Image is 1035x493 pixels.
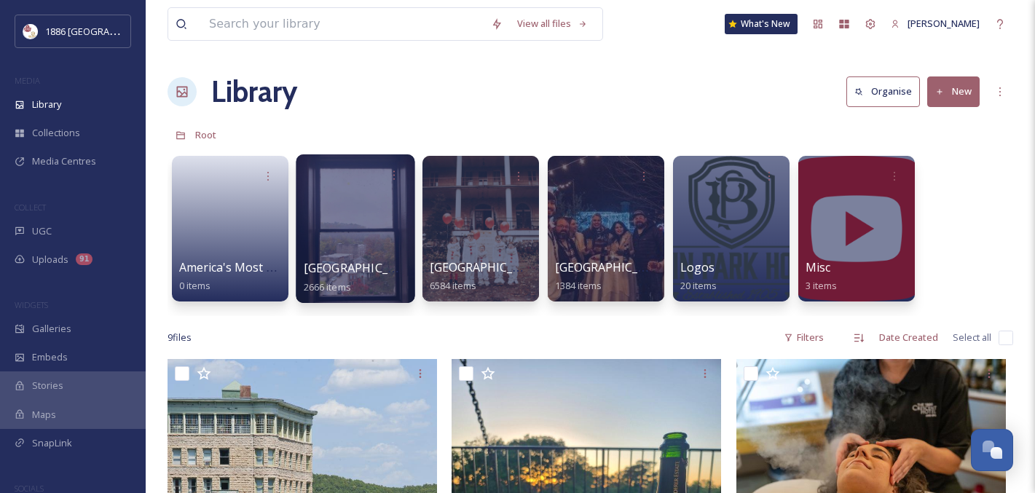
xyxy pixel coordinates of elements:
span: Collections [32,126,80,140]
span: Embeds [32,350,68,364]
span: UGC [32,224,52,238]
a: Library [211,70,297,114]
span: Root [195,128,216,141]
span: [GEOGRAPHIC_DATA] [555,259,672,275]
span: 1886 [GEOGRAPHIC_DATA] [45,24,160,38]
span: [GEOGRAPHIC_DATA] [430,259,547,275]
a: What's New [725,14,798,34]
a: Organise [846,76,927,106]
span: WIDGETS [15,299,48,310]
span: Misc [806,259,830,275]
div: Filters [776,323,831,352]
a: [GEOGRAPHIC_DATA]2666 items [304,261,423,293]
input: Search your library [202,8,484,40]
span: [GEOGRAPHIC_DATA] [304,260,423,276]
span: 1384 items [555,279,602,292]
span: Maps [32,408,56,422]
span: Stories [32,379,63,393]
span: SnapLink [32,436,72,450]
span: 2666 items [304,280,351,293]
div: 91 [76,253,93,265]
span: [PERSON_NAME] [908,17,980,30]
span: Library [32,98,61,111]
button: Open Chat [971,429,1013,471]
button: Organise [846,76,920,106]
span: COLLECT [15,202,46,213]
div: Date Created [872,323,945,352]
span: 6584 items [430,279,476,292]
span: America's Most Haunted Hotel [179,259,346,275]
span: Select all [953,331,991,344]
span: MEDIA [15,75,40,86]
span: 20 items [680,279,717,292]
img: logos.png [23,24,38,39]
a: Logos20 items [680,261,717,292]
span: 3 items [806,279,837,292]
span: Media Centres [32,154,96,168]
span: 0 items [179,279,210,292]
span: Galleries [32,322,71,336]
button: New [927,76,980,106]
a: [PERSON_NAME] [884,9,987,38]
a: America's Most Haunted Hotel0 items [179,261,346,292]
span: 9 file s [168,331,192,344]
a: [GEOGRAPHIC_DATA]6584 items [430,261,547,292]
a: Root [195,126,216,143]
a: Misc3 items [806,261,837,292]
a: View all files [510,9,595,38]
span: Uploads [32,253,68,267]
span: Logos [680,259,715,275]
a: [GEOGRAPHIC_DATA]1384 items [555,261,672,292]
